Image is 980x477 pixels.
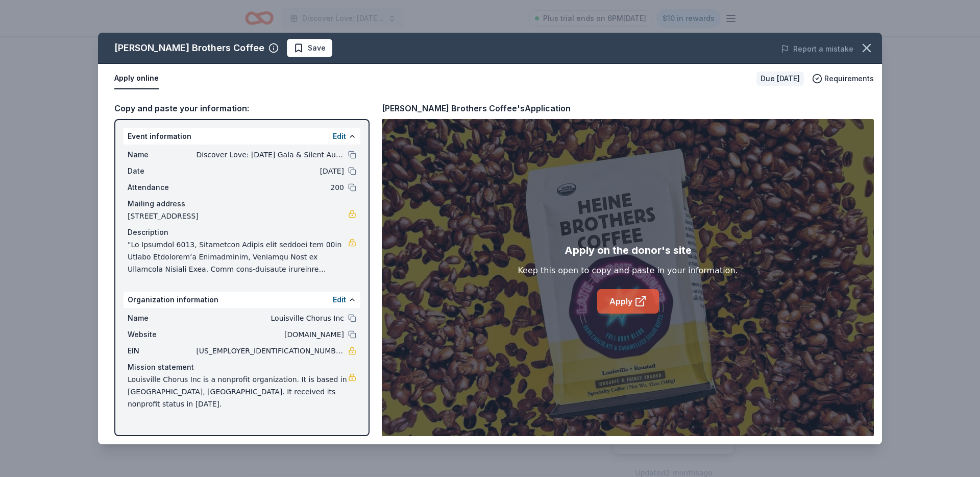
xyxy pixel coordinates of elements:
[196,165,344,177] span: [DATE]
[756,71,804,86] div: Due [DATE]
[114,102,370,115] div: Copy and paste your information:
[128,210,348,222] span: [STREET_ADDRESS]
[287,39,332,57] button: Save
[196,181,344,194] span: 200
[518,265,738,277] div: Keep this open to copy and paste in your information.
[333,130,346,142] button: Edit
[308,42,326,54] span: Save
[128,181,196,194] span: Attendance
[781,43,853,55] button: Report a mistake
[333,294,346,306] button: Edit
[128,226,356,238] div: Description
[128,198,356,210] div: Mailing address
[128,373,348,410] span: Louisville Chorus Inc is a nonprofit organization. It is based in [GEOGRAPHIC_DATA], [GEOGRAPHIC_...
[124,128,360,145] div: Event information
[128,238,348,275] span: "Lo Ipsumdol 6013, Sitametcon Adipis elit seddoei tem 00in Utlabo Etdolorem’a Enimadminim, Veniam...
[124,292,360,308] div: Organization information
[196,345,344,357] span: [US_EMPLOYER_IDENTIFICATION_NUMBER]
[565,242,692,258] div: Apply on the donor's site
[114,68,159,89] button: Apply online
[128,345,196,357] span: EIN
[114,40,264,56] div: [PERSON_NAME] Brothers Coffee
[824,73,874,85] span: Requirements
[128,328,196,341] span: Website
[812,73,874,85] button: Requirements
[128,149,196,161] span: Name
[128,312,196,324] span: Name
[128,165,196,177] span: Date
[382,102,571,115] div: [PERSON_NAME] Brothers Coffee's Application
[597,289,659,314] a: Apply
[196,149,344,161] span: Discover Love: [DATE] Gala & Silent Auction
[196,312,344,324] span: Louisville Chorus Inc
[196,328,344,341] span: [DOMAIN_NAME]
[128,361,356,373] div: Mission statement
